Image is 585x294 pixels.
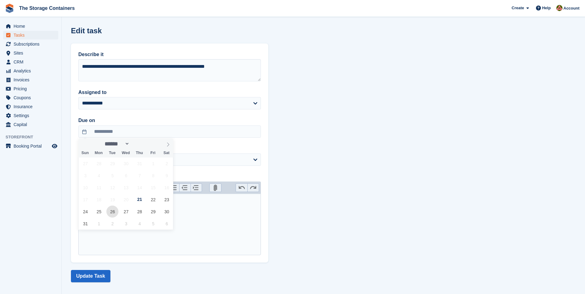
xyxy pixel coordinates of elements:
[3,40,58,48] a: menu
[134,194,146,206] span: August 21, 2025
[134,218,146,230] span: September 4, 2025
[146,151,160,155] span: Fri
[103,141,130,147] select: Month
[563,5,579,11] span: Account
[161,182,173,194] span: August 16, 2025
[106,206,118,218] span: August 26, 2025
[14,58,51,66] span: CRM
[3,84,58,93] a: menu
[51,142,58,150] a: Preview store
[556,5,562,11] img: Kirsty Simpson
[17,3,77,13] a: The Storage Containers
[161,194,173,206] span: August 23, 2025
[3,142,58,150] a: menu
[93,194,105,206] span: August 18, 2025
[6,134,61,140] span: Storefront
[120,194,132,206] span: August 20, 2025
[3,111,58,120] a: menu
[3,22,58,31] a: menu
[179,184,191,192] button: Decrease Level
[93,218,105,230] span: September 1, 2025
[147,182,159,194] span: August 15, 2025
[78,117,261,124] label: Due on
[5,4,14,13] img: stora-icon-8386f47178a22dfd0bd8f6a31ec36ba5ce8667c1dd55bd0f319d3a0aa187defe.svg
[105,151,119,155] span: Tue
[120,206,132,218] span: August 27, 2025
[14,84,51,93] span: Pricing
[147,169,159,182] span: August 8, 2025
[106,182,118,194] span: August 12, 2025
[161,157,173,169] span: August 2, 2025
[134,157,146,169] span: July 31, 2025
[119,151,133,155] span: Wed
[120,182,132,194] span: August 13, 2025
[78,89,261,96] label: Assigned to
[147,157,159,169] span: August 1, 2025
[130,141,149,147] input: Year
[14,40,51,48] span: Subscriptions
[14,67,51,75] span: Analytics
[79,169,91,182] span: August 3, 2025
[106,169,118,182] span: August 5, 2025
[161,206,173,218] span: August 30, 2025
[210,184,221,192] button: Attach Files
[3,31,58,39] a: menu
[78,51,261,58] label: Describe it
[79,206,91,218] span: August 24, 2025
[14,93,51,102] span: Coupons
[79,182,91,194] span: August 10, 2025
[134,206,146,218] span: August 28, 2025
[14,31,51,39] span: Tasks
[147,218,159,230] span: September 5, 2025
[147,194,159,206] span: August 22, 2025
[14,142,51,150] span: Booking Portal
[14,76,51,84] span: Invoices
[93,157,105,169] span: July 28, 2025
[71,27,102,35] h1: Edit task
[542,5,551,11] span: Help
[79,194,91,206] span: August 17, 2025
[168,184,179,192] button: Numbers
[3,120,58,129] a: menu
[14,22,51,31] span: Home
[120,169,132,182] span: August 6, 2025
[14,49,51,57] span: Sites
[3,67,58,75] a: menu
[160,151,173,155] span: Sat
[14,111,51,120] span: Settings
[3,58,58,66] a: menu
[106,218,118,230] span: September 2, 2025
[512,5,524,11] span: Create
[79,218,91,230] span: August 31, 2025
[3,76,58,84] a: menu
[120,218,132,230] span: September 3, 2025
[106,194,118,206] span: August 19, 2025
[161,218,173,230] span: September 6, 2025
[134,182,146,194] span: August 14, 2025
[236,184,247,192] button: Undo
[161,169,173,182] span: August 9, 2025
[133,151,146,155] span: Thu
[93,182,105,194] span: August 11, 2025
[134,169,146,182] span: August 7, 2025
[92,151,105,155] span: Mon
[71,270,110,282] button: Update Task
[14,120,51,129] span: Capital
[93,206,105,218] span: August 25, 2025
[191,184,202,192] button: Increase Level
[247,184,259,192] button: Redo
[79,157,91,169] span: July 27, 2025
[3,49,58,57] a: menu
[3,93,58,102] a: menu
[78,151,92,155] span: Sun
[106,157,118,169] span: July 29, 2025
[120,157,132,169] span: July 30, 2025
[3,102,58,111] a: menu
[147,206,159,218] span: August 29, 2025
[93,169,105,182] span: August 4, 2025
[14,102,51,111] span: Insurance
